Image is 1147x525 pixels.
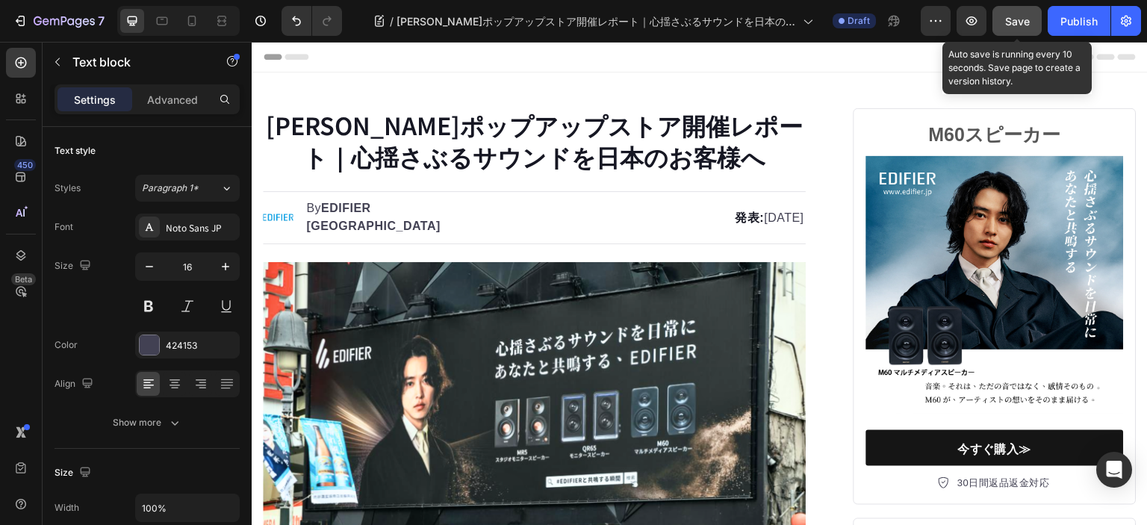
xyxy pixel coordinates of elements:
[55,374,96,394] div: Align
[74,92,116,108] p: Settings
[1005,15,1030,28] span: Save
[55,463,94,483] div: Size
[1096,452,1132,488] div: Open Intercom Messenger
[136,494,239,521] input: Auto
[390,13,394,29] span: /
[147,92,198,108] p: Advanced
[72,53,199,71] p: Text block
[1048,6,1110,36] button: Publish
[166,339,236,352] div: 424153
[55,409,240,436] button: Show more
[55,144,96,158] div: Text style
[615,114,872,372] img: NeoBuds Planar
[55,220,73,234] div: Font
[55,256,94,276] div: Size
[142,181,199,195] span: Paragraph 1*
[706,434,798,449] p: 30日間返品返金対応
[706,397,780,415] p: 今すぐ購入≫
[252,167,552,185] p: [DATE]
[11,273,36,285] div: Beta
[615,388,872,424] a: 今すぐ購入≫
[14,159,36,171] div: 450
[6,6,111,36] button: 7
[615,114,872,372] a: Edifier NeoBuds Planar
[166,221,236,234] div: Noto Sans JP
[252,42,1147,525] iframe: To enrich screen reader interactions, please activate Accessibility in Grammarly extension settings
[55,338,78,352] div: Color
[397,13,797,29] span: [PERSON_NAME]ポップアップストア開催レポート｜心揺さぶるサウンドを日本のお客様へ
[98,12,105,30] p: 7
[282,6,342,36] div: Undo/Redo
[135,175,240,202] button: Paragraph 1*
[55,181,81,195] div: Styles
[992,6,1042,36] button: Save
[113,415,182,430] div: Show more
[1060,13,1098,29] div: Publish
[848,14,870,28] span: Draft
[615,79,872,107] h2: M60スピーカー
[483,170,512,182] strong: 発表:
[55,501,79,515] div: Width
